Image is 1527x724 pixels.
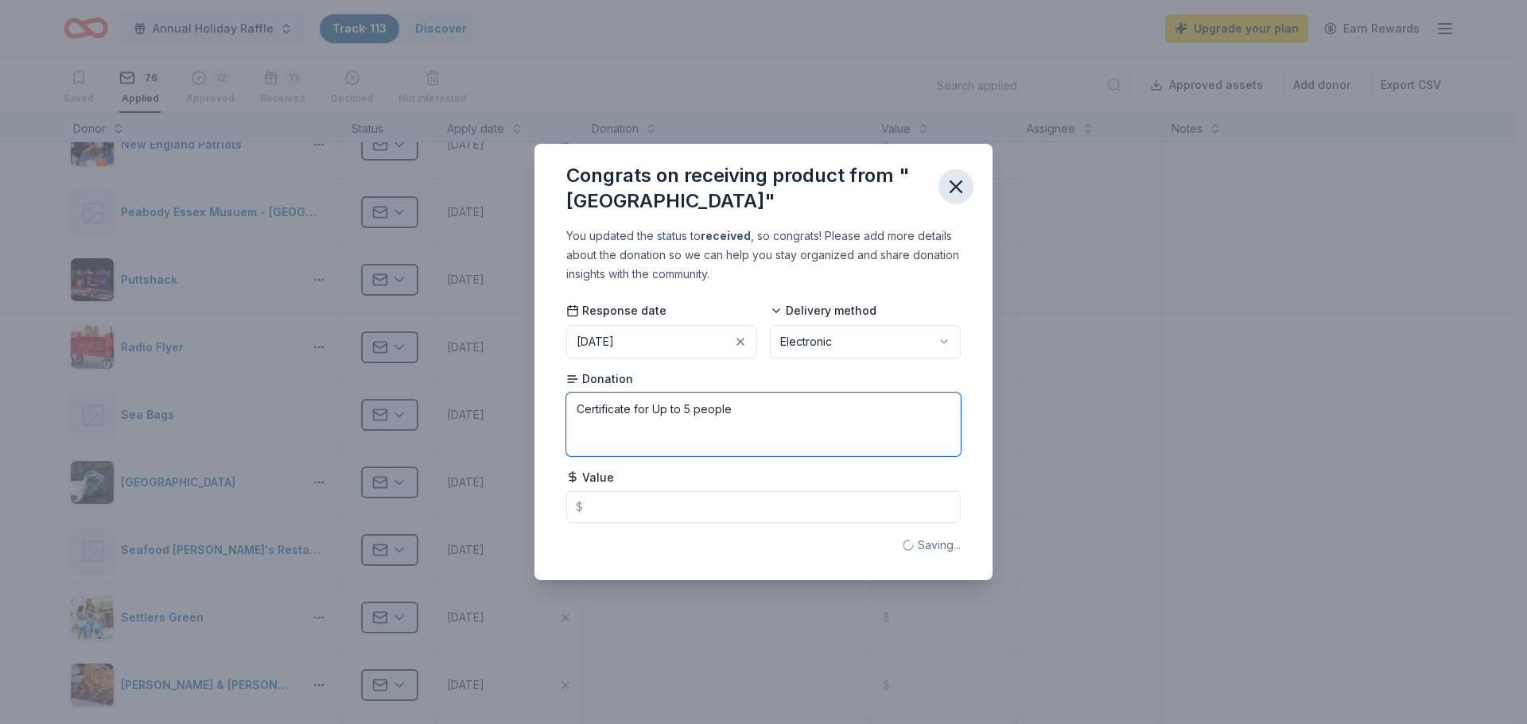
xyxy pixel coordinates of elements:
div: [DATE] [577,332,614,351]
span: Response date [566,303,666,319]
span: Donation [566,371,633,387]
b: received [701,229,751,242]
div: Congrats on receiving product from "[GEOGRAPHIC_DATA]" [566,163,926,214]
div: You updated the status to , so congrats! Please add more details about the donation so we can hel... [566,226,961,284]
textarea: Certificate for Up to 5 people [566,393,961,456]
span: Value [566,470,614,486]
button: [DATE] [566,325,757,358]
span: Delivery method [770,303,876,319]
